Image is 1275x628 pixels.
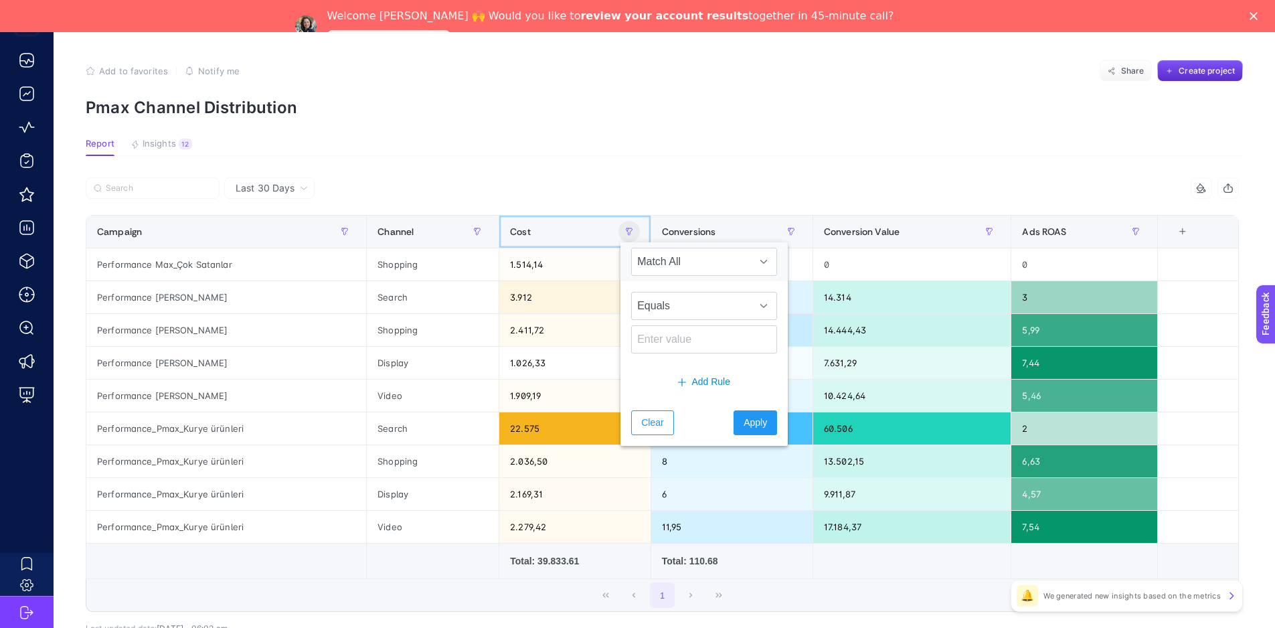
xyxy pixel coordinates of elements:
[236,181,294,195] span: Last 30 Days
[641,416,663,430] span: Clear
[1170,226,1195,237] div: +
[662,554,802,568] div: Total: 110.68
[377,226,414,237] span: Channel
[651,445,813,477] div: 8
[86,412,366,445] div: Performance_Pmax_Kurye ürünleri
[499,412,651,445] div: 22.575
[86,478,366,510] div: Performance_Pmax_Kurye ürünleri
[86,314,366,346] div: Performance [PERSON_NAME]
[499,347,651,379] div: 1.026,33
[813,347,1011,379] div: 7.631,29
[631,410,673,435] button: Clear
[1022,226,1066,237] span: Ads ROAS
[510,226,531,237] span: Cost
[99,66,168,76] span: Add to favorites
[367,347,499,379] div: Display
[631,325,777,354] input: Enter value
[1011,314,1157,346] div: 5,99
[813,511,1011,543] div: 17.184,37
[1157,60,1243,82] button: Create project
[367,412,499,445] div: Search
[650,582,675,608] button: 1
[499,511,651,543] div: 2.279,42
[327,30,451,46] a: Speak with an Expert
[367,511,499,543] div: Video
[86,98,1243,117] p: Pmax Channel Distribution
[813,380,1011,412] div: 10.424,64
[1179,66,1235,76] span: Create project
[499,281,651,313] div: 3.912
[185,66,240,76] button: Notify me
[813,314,1011,346] div: 14.444,43
[367,248,499,281] div: Shopping
[86,66,168,76] button: Add to favorites
[367,314,499,346] div: Shopping
[367,478,499,510] div: Display
[1011,347,1157,379] div: 7,44
[86,248,366,281] div: Performance Max_Çok Satanlar
[1011,478,1157,510] div: 4,57
[8,4,51,15] span: Feedback
[1011,445,1157,477] div: 6,63
[1100,60,1152,82] button: Share
[631,370,777,394] button: Add Rule
[813,281,1011,313] div: 14.314
[327,9,894,23] div: Welcome [PERSON_NAME] 🙌 Would you like to together in 45-minute call?
[367,281,499,313] div: Search
[813,445,1011,477] div: 13.502,15
[580,9,703,22] b: review your account
[632,293,751,319] span: Equals
[813,248,1011,281] div: 0
[86,380,366,412] div: Performance [PERSON_NAME]
[86,511,366,543] div: Performance_Pmax_Kurye ürünleri
[499,380,651,412] div: 1.909,19
[106,183,211,193] input: Search
[734,410,777,435] button: Apply
[97,226,142,237] span: Campaign
[651,478,813,510] div: 6
[813,412,1011,445] div: 60.506
[143,139,176,149] span: Insights
[632,248,751,275] span: Match All
[198,66,240,76] span: Notify me
[499,445,651,477] div: 2.036,50
[1017,585,1038,607] div: 🔔
[1011,281,1157,313] div: 3
[744,416,767,430] span: Apply
[813,478,1011,510] div: 9.911,87
[367,380,499,412] div: Video
[1011,248,1157,281] div: 0
[510,554,640,568] div: Total: 39.833.61
[179,139,192,149] div: 12
[707,9,748,22] b: results
[1043,591,1221,601] p: We generated new insights based on the metrics
[1250,12,1263,20] div: Close
[499,248,651,281] div: 1.514,14
[499,314,651,346] div: 2.411,72
[824,226,900,237] span: Conversion Value
[1121,66,1144,76] span: Share
[499,478,651,510] div: 2.169,31
[86,445,366,477] div: Performance_Pmax_Kurye ürünleri
[1011,511,1157,543] div: 7,54
[86,139,114,149] span: Report
[86,347,366,379] div: Performance [PERSON_NAME]
[691,375,730,389] span: Add Rule
[662,226,716,237] span: Conversions
[1011,412,1157,445] div: 2
[1169,226,1179,256] div: 6 items selected
[367,445,499,477] div: Shopping
[1011,380,1157,412] div: 5,46
[295,15,317,37] img: Profile image for Neslihan
[86,281,366,313] div: Performance [PERSON_NAME]
[651,511,813,543] div: 11,95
